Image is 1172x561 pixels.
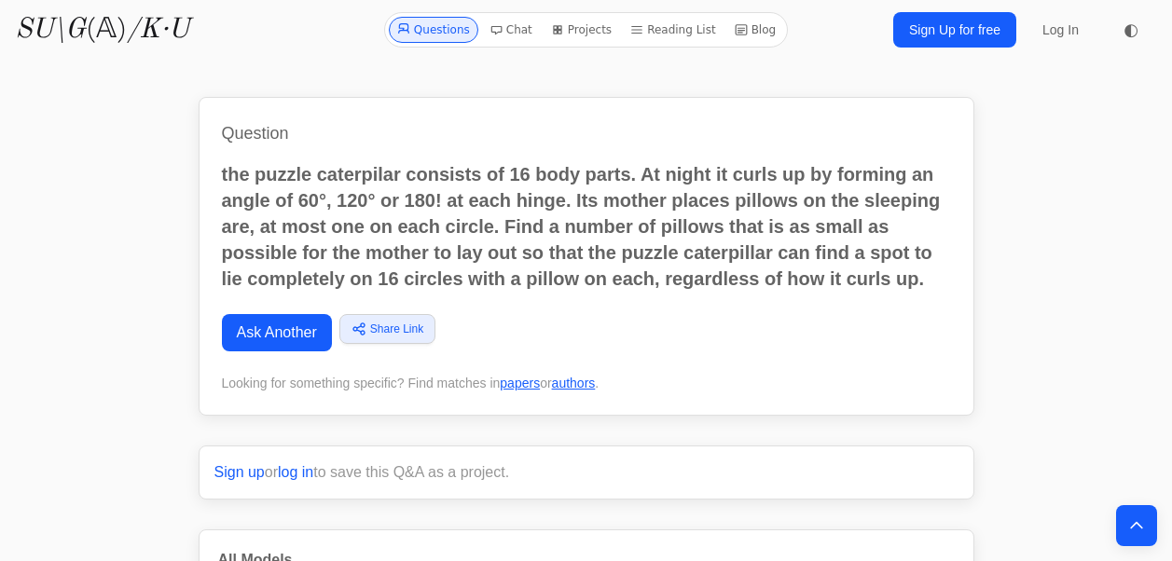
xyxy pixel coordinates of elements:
a: SU\G(𝔸)/K·U [15,13,189,47]
span: ◐ [1124,21,1138,38]
a: papers [500,376,540,390]
a: Log In [1031,13,1090,47]
a: log in [278,464,313,480]
p: or to save this Q&A as a project. [214,461,958,484]
a: Ask Another [222,314,332,351]
a: Sign Up for free [893,12,1016,48]
a: Sign up [214,464,265,480]
p: the puzzle caterpilar consists of 16 body parts. At night it curls up by forming an angle of 60°,... [222,161,951,292]
a: Reading List [623,17,724,43]
button: Back to top [1116,505,1157,546]
a: authors [552,376,596,390]
i: SU\G [15,16,86,44]
a: Chat [482,17,540,43]
button: ◐ [1112,11,1150,48]
i: /K·U [127,16,189,44]
h1: Question [222,120,951,146]
div: Looking for something specific? Find matches in or . [222,374,951,392]
span: Share Link [370,321,423,337]
a: Projects [544,17,619,43]
a: Blog [727,17,784,43]
a: Questions [389,17,478,43]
